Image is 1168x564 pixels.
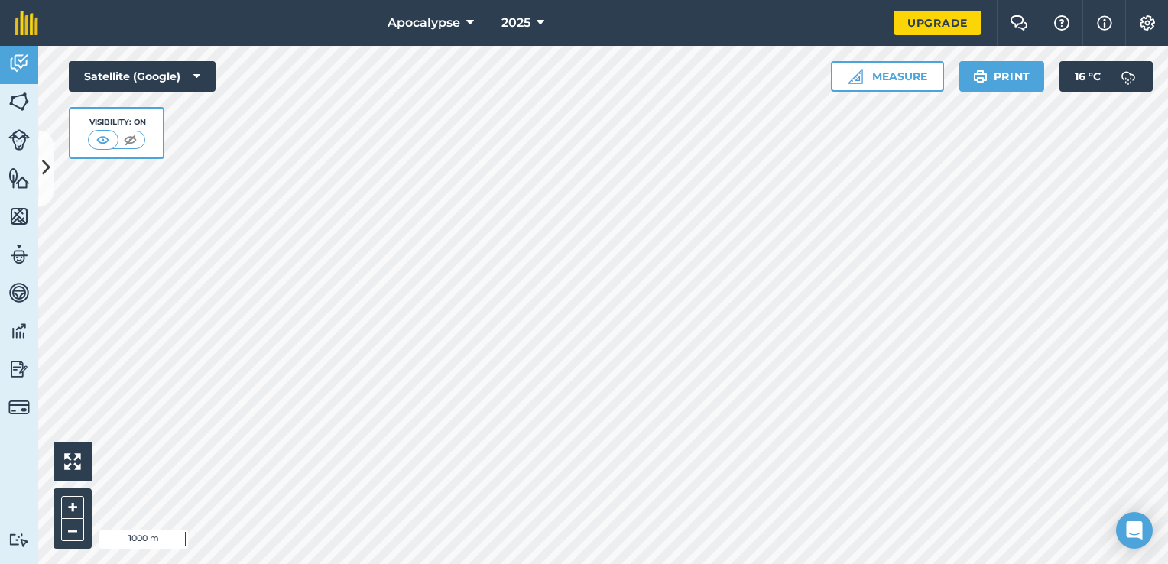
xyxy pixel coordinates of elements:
span: 2025 [501,14,530,32]
img: svg+xml;base64,PHN2ZyB4bWxucz0iaHR0cDovL3d3dy53My5vcmcvMjAwMC9zdmciIHdpZHRoPSI1MCIgaGVpZ2h0PSI0MC... [93,132,112,147]
img: Ruler icon [848,69,863,84]
img: fieldmargin Logo [15,11,38,35]
img: svg+xml;base64,PD94bWwgdmVyc2lvbj0iMS4wIiBlbmNvZGluZz0idXRmLTgiPz4KPCEtLSBHZW5lcmF0b3I6IEFkb2JlIE... [8,243,30,266]
img: svg+xml;base64,PD94bWwgdmVyc2lvbj0iMS4wIiBlbmNvZGluZz0idXRmLTgiPz4KPCEtLSBHZW5lcmF0b3I6IEFkb2JlIE... [8,358,30,381]
div: Visibility: On [88,116,146,128]
img: svg+xml;base64,PHN2ZyB4bWxucz0iaHR0cDovL3d3dy53My5vcmcvMjAwMC9zdmciIHdpZHRoPSIxNyIgaGVpZ2h0PSIxNy... [1097,14,1112,32]
img: svg+xml;base64,PHN2ZyB4bWxucz0iaHR0cDovL3d3dy53My5vcmcvMjAwMC9zdmciIHdpZHRoPSIxOSIgaGVpZ2h0PSIyNC... [973,67,988,86]
span: Apocalypse [388,14,460,32]
img: A question mark icon [1053,15,1071,31]
button: + [61,496,84,519]
img: Four arrows, one pointing top left, one top right, one bottom right and the last bottom left [64,453,81,470]
img: Two speech bubbles overlapping with the left bubble in the forefront [1010,15,1028,31]
button: – [61,519,84,541]
img: svg+xml;base64,PHN2ZyB4bWxucz0iaHR0cDovL3d3dy53My5vcmcvMjAwMC9zdmciIHdpZHRoPSI1NiIgaGVpZ2h0PSI2MC... [8,90,30,113]
img: svg+xml;base64,PHN2ZyB4bWxucz0iaHR0cDovL3d3dy53My5vcmcvMjAwMC9zdmciIHdpZHRoPSI1NiIgaGVpZ2h0PSI2MC... [8,167,30,190]
button: Satellite (Google) [69,61,216,92]
img: svg+xml;base64,PHN2ZyB4bWxucz0iaHR0cDovL3d3dy53My5vcmcvMjAwMC9zdmciIHdpZHRoPSI1NiIgaGVpZ2h0PSI2MC... [8,205,30,228]
img: svg+xml;base64,PD94bWwgdmVyc2lvbj0iMS4wIiBlbmNvZGluZz0idXRmLTgiPz4KPCEtLSBHZW5lcmF0b3I6IEFkb2JlIE... [8,52,30,75]
span: 16 ° C [1075,61,1101,92]
button: Measure [831,61,944,92]
img: svg+xml;base64,PHN2ZyB4bWxucz0iaHR0cDovL3d3dy53My5vcmcvMjAwMC9zdmciIHdpZHRoPSI1MCIgaGVpZ2h0PSI0MC... [121,132,140,147]
img: A cog icon [1138,15,1157,31]
img: svg+xml;base64,PD94bWwgdmVyc2lvbj0iMS4wIiBlbmNvZGluZz0idXRmLTgiPz4KPCEtLSBHZW5lcmF0b3I6IEFkb2JlIE... [8,281,30,304]
img: svg+xml;base64,PD94bWwgdmVyc2lvbj0iMS4wIiBlbmNvZGluZz0idXRmLTgiPz4KPCEtLSBHZW5lcmF0b3I6IEFkb2JlIE... [8,533,30,547]
img: svg+xml;base64,PD94bWwgdmVyc2lvbj0iMS4wIiBlbmNvZGluZz0idXRmLTgiPz4KPCEtLSBHZW5lcmF0b3I6IEFkb2JlIE... [8,129,30,151]
button: 16 °C [1059,61,1153,92]
img: svg+xml;base64,PD94bWwgdmVyc2lvbj0iMS4wIiBlbmNvZGluZz0idXRmLTgiPz4KPCEtLSBHZW5lcmF0b3I6IEFkb2JlIE... [8,397,30,418]
a: Upgrade [894,11,981,35]
button: Print [959,61,1045,92]
div: Open Intercom Messenger [1116,512,1153,549]
img: svg+xml;base64,PD94bWwgdmVyc2lvbj0iMS4wIiBlbmNvZGluZz0idXRmLTgiPz4KPCEtLSBHZW5lcmF0b3I6IEFkb2JlIE... [1113,61,1144,92]
img: svg+xml;base64,PD94bWwgdmVyc2lvbj0iMS4wIiBlbmNvZGluZz0idXRmLTgiPz4KPCEtLSBHZW5lcmF0b3I6IEFkb2JlIE... [8,319,30,342]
